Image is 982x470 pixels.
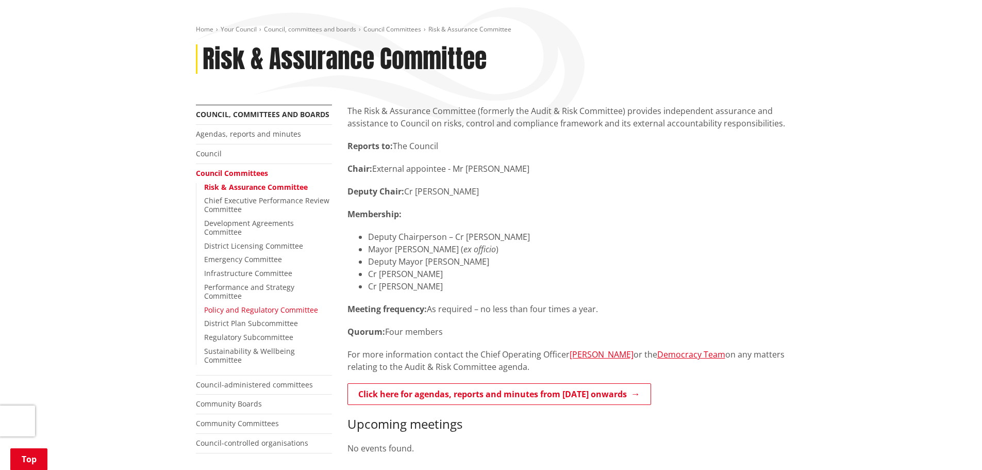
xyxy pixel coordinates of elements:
[204,305,318,315] a: Policy and Regulatory Committee
[347,326,385,337] strong: Quorum:
[347,163,787,175] p: External appointee - Mr [PERSON_NAME]
[204,346,295,365] a: Sustainability & Wellbeing Committee
[347,185,787,198] p: Cr [PERSON_NAME]
[347,303,787,315] p: As required – no less than four times a year.
[204,268,292,278] a: Infrastructure Committee
[196,418,279,428] a: Community Committees
[347,140,787,152] p: The Council
[347,303,427,315] strong: Meeting frequency:
[196,109,329,119] a: Council, committees and boards
[196,129,301,139] a: Agendas, reports and minutes
[347,417,787,432] h3: Upcoming meetings
[204,218,294,237] a: Development Agreements Committee
[347,186,404,197] strong: Deputy Chair:
[368,231,787,243] li: Deputy Chairperson – Cr [PERSON_NAME]
[204,318,298,328] a: District Plan Subcommittee
[196,399,262,409] a: Community Boards
[347,208,402,220] strong: Membership:
[196,25,213,34] a: Home
[196,25,787,34] nav: breadcrumb
[347,383,651,405] a: Click here for agendas, reports and minutes from [DATE] onwards
[570,349,634,360] a: [PERSON_NAME]
[196,149,222,158] a: Council
[935,427,972,464] iframe: Messenger Launcher
[657,349,725,360] a: Democracy Team
[221,25,257,34] a: Your Council
[368,268,787,280] li: Cr [PERSON_NAME]
[463,244,496,255] em: ex officio
[347,163,372,174] strong: Chair:
[204,182,308,192] a: Risk & Assurance Committee
[264,25,356,34] a: Council, committees and boards
[347,105,787,129] p: The Risk & Assurance Committee (formerly the Audit & Risk Committee) provides independent assuran...
[204,254,282,264] a: Emergency Committee
[368,255,787,268] li: Deputy Mayor [PERSON_NAME]
[428,25,511,34] span: Risk & Assurance Committee
[368,243,787,255] li: Mayor [PERSON_NAME] ( )
[204,196,329,214] a: Chief Executive Performance Review Committee
[196,168,268,178] a: Council Committees
[10,448,47,470] a: Top
[204,282,294,301] a: Performance and Strategy Committee
[204,332,293,342] a: Regulatory Subcommittee
[347,348,787,373] p: For more information contact the Chief Operating Officer or the on any matters relating to the Au...
[204,241,303,251] a: District Licensing Committee
[196,380,313,390] a: Council-administered committees
[347,140,393,152] strong: Reports to:
[363,25,421,34] a: Council Committees
[196,438,308,448] a: Council-controlled organisations
[368,280,787,293] li: Cr [PERSON_NAME]
[347,326,787,338] p: Four members
[203,44,487,74] h1: Risk & Assurance Committee
[347,442,787,455] p: No events found.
